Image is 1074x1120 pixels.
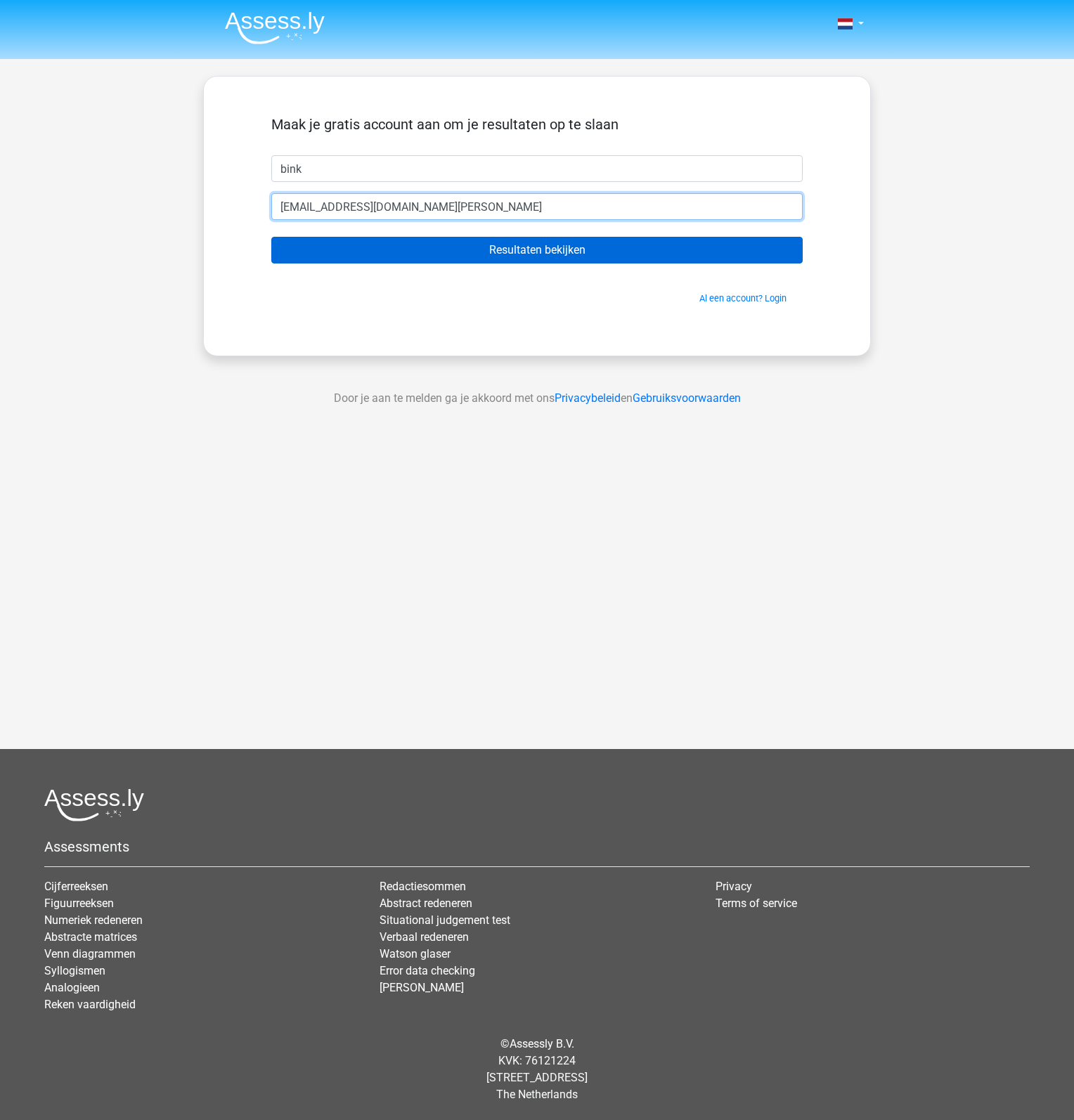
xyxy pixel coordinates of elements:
a: Cijferreeksen [44,880,108,893]
input: Resultaten bekijken [271,237,803,263]
a: Situational judgement test [380,913,510,927]
a: Numeriek redeneren [44,913,143,927]
a: Privacybeleid [555,391,621,405]
input: Email [271,193,803,220]
a: Reken vaardigheid [44,998,136,1011]
img: Assessly [225,11,325,44]
a: Terms of service [716,897,797,910]
a: Abstract redeneren [380,897,472,910]
a: Verbaal redeneren [380,930,469,944]
a: Privacy [716,880,752,893]
a: Redactiesommen [380,880,466,893]
a: Gebruiksvoorwaarden [633,391,741,405]
a: Al een account? Login [699,293,787,304]
a: Analogieen [44,981,100,994]
a: Syllogismen [44,964,105,977]
a: Abstracte matrices [44,930,137,944]
h5: Maak je gratis account aan om je resultaten op te slaan [271,116,803,133]
input: Voornaam [271,155,803,182]
a: Assessly B.V. [510,1037,574,1050]
a: Error data checking [380,964,475,977]
a: Figuurreeksen [44,897,114,910]
a: Watson glaser [380,947,451,961]
h5: Assessments [44,838,1030,855]
img: Assessly logo [44,788,144,821]
a: Venn diagrammen [44,947,136,961]
div: © KVK: 76121224 [STREET_ADDRESS] The Netherlands [34,1024,1040,1114]
a: [PERSON_NAME] [380,981,464,994]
